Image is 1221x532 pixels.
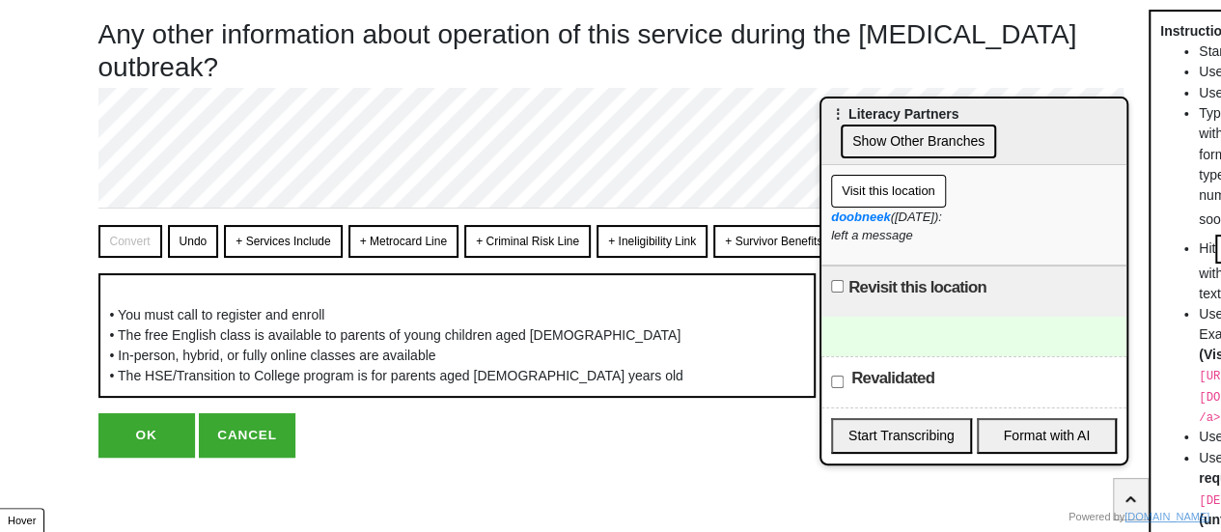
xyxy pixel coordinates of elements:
button: OK [98,413,195,458]
a: [DOMAIN_NAME] [1124,511,1209,522]
button: Convert [98,225,162,258]
div: • You must call to register and enroll • The free English class is available to parents of young ... [98,273,816,398]
h1: Any other information about operation of this service during the [MEDICAL_DATA] outbreak? [98,18,1124,83]
button: Show Other Branches [841,125,996,158]
textarea: To enrich screen reader interactions, please activate Accessibility in Grammarly extension settings [98,88,1124,209]
div: Powered by [1068,509,1209,525]
button: CANCEL [199,413,295,458]
label: Revalidated [851,367,934,390]
div: ([DATE]): left a message [831,208,1117,245]
button: + Metrocard Line [348,225,458,258]
button: + Services Include [224,225,342,258]
button: + Ineligibility Link [597,225,708,258]
button: Format with AI [977,418,1118,454]
button: Visit this location [831,175,946,208]
button: + Criminal Risk Line [464,225,591,258]
label: Revisit this location [848,276,986,299]
span: ⋮ Literacy Partners [831,106,958,122]
a: doobneek [831,210,890,224]
button: + Survivor Benefits [713,225,834,258]
button: Undo [168,225,219,258]
button: Start Transcribing [831,418,972,454]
